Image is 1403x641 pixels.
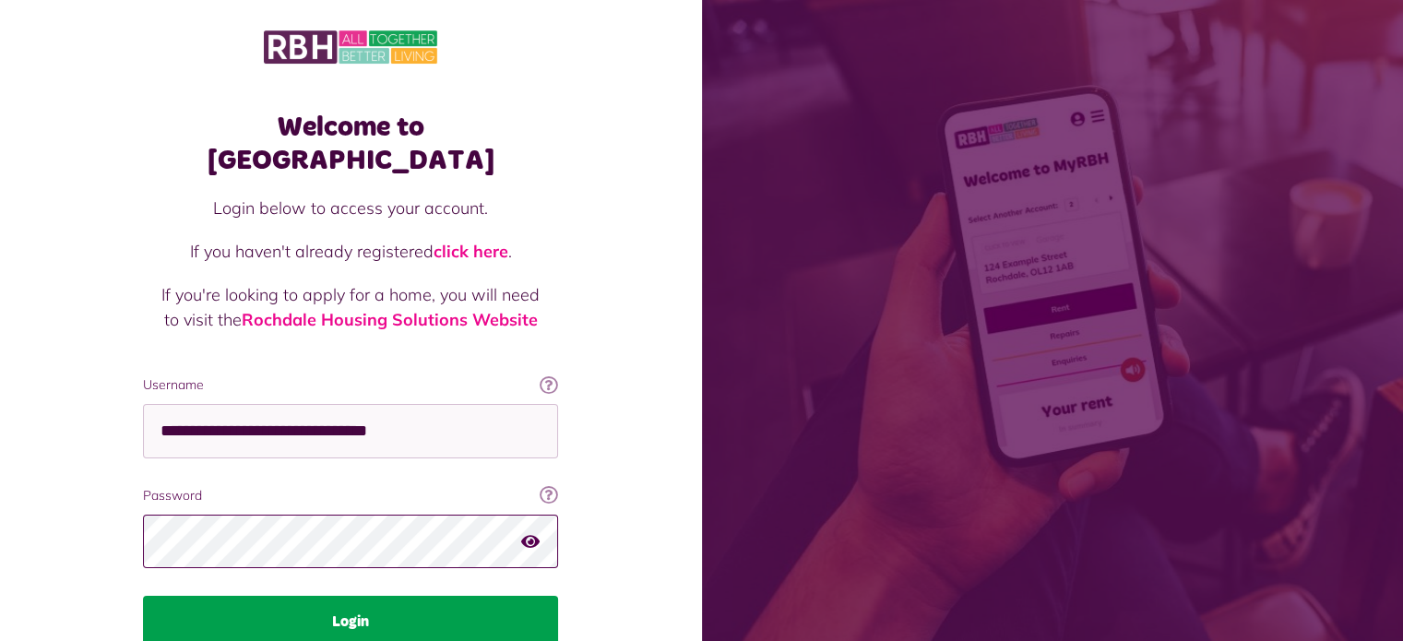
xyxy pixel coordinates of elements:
label: Password [143,486,558,505]
label: Username [143,375,558,395]
a: Rochdale Housing Solutions Website [242,309,538,330]
h1: Welcome to [GEOGRAPHIC_DATA] [143,111,558,177]
p: If you're looking to apply for a home, you will need to visit the [161,282,540,332]
p: If you haven't already registered . [161,239,540,264]
a: click here [434,241,508,262]
img: MyRBH [264,28,437,66]
p: Login below to access your account. [161,196,540,220]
